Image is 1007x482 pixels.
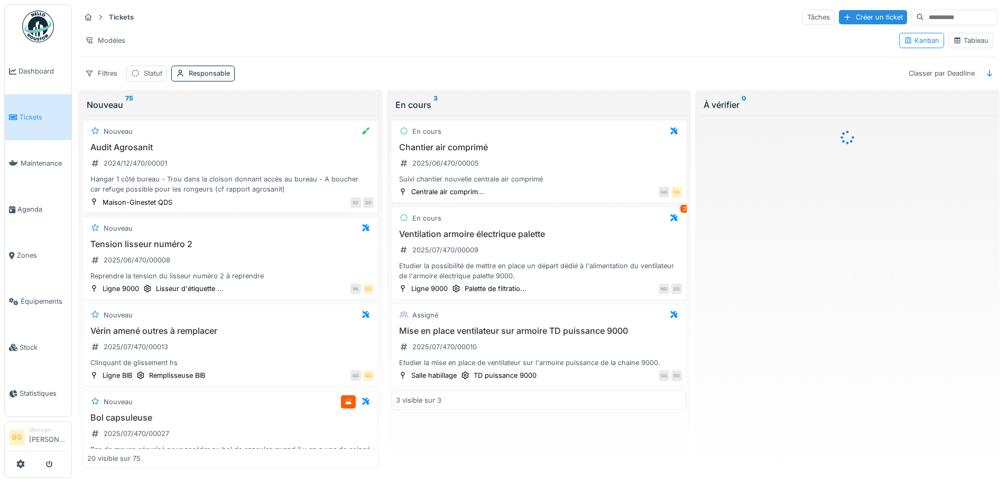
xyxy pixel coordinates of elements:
li: [PERSON_NAME] [29,426,67,449]
div: Pas de moyen sécurisé pour accéder au bol de capsules quand il y en a une de coincé dedans. (Mett... [87,444,374,465]
span: Dashboard [19,66,67,76]
div: Hangar 1 côté bureau - Trou dans la cloison donnant accès au bureau - A boucher car refuge possib... [87,174,374,194]
div: SD [350,197,361,208]
div: 3 visible sur 3 [396,395,441,405]
div: 2025/06/470/00008 [104,255,170,265]
div: 2025/06/470/00005 [412,158,479,168]
strong: Tickets [105,12,138,22]
div: DD [671,284,682,294]
div: GG [363,370,374,381]
div: TD puissance 9000 [474,370,537,380]
h3: Vérin amené outres à remplacer [87,326,374,336]
div: Tâches [802,10,835,25]
div: À vérifier [704,98,991,111]
div: 2025/07/470/00010 [412,342,477,352]
div: Reprendre la tension du lisseur numéro 2 à reprendre [87,271,374,281]
div: DD [363,197,374,208]
div: Responsable [189,68,230,78]
div: Nouveau [104,126,133,137]
h3: Bol capsuleuse [87,413,374,423]
a: Statistiques [5,370,71,416]
div: Ligne 9000 [411,284,448,294]
div: Nouveau [104,310,133,320]
div: Centrale air comprim... [411,187,484,197]
div: Filtres [80,66,122,81]
div: 2025/07/470/00009 [412,245,478,255]
div: Nouveau [104,397,133,407]
div: Palette de filtratio... [465,284,526,294]
div: Etudier la mise en place de ventilateur sur l'armoire puissance de la chaine 9000. [396,358,682,368]
div: 2024/12/470/00001 [104,158,167,168]
div: En cours [412,213,441,223]
li: GG [9,430,25,445]
h3: Tension lisseur numéro 2 [87,239,374,249]
div: Assigné [412,310,438,320]
div: Salle habillage [411,370,457,380]
a: GG Manager[PERSON_NAME] [9,426,67,451]
div: Manager [29,426,67,434]
span: Équipements [21,296,67,306]
div: GG [671,187,682,197]
div: 2025/07/470/00027 [104,429,169,439]
h3: Mise en place ventilateur sur armoire TD puissance 9000 [396,326,682,336]
div: Ligne 9000 [103,284,139,294]
sup: 75 [125,98,133,111]
a: Stock [5,324,71,370]
div: ND [659,284,669,294]
div: Clinquant de glissement hs [87,358,374,368]
div: 2 [680,205,689,213]
sup: 0 [742,98,746,111]
a: Maintenance [5,140,71,186]
div: Maison-Ginestet QDS [103,197,172,207]
div: Nouveau [104,223,133,233]
a: Tickets [5,94,71,140]
h3: Ventilation armoire électrique palette [396,229,682,239]
a: Dashboard [5,48,71,94]
div: En cours [412,126,441,137]
div: GG [659,370,669,381]
div: GG [659,187,669,197]
div: Modèles [80,33,130,48]
sup: 3 [433,98,438,111]
div: 20 visible sur 75 [87,453,141,463]
div: PA [350,284,361,294]
img: Badge_color-CXgf-gQk.svg [22,11,54,42]
span: Tickets [20,112,67,122]
div: Lisseur d'étiquette ... [156,284,224,294]
div: Nouveau [87,98,374,111]
div: DD [671,370,682,381]
h3: Chantier air comprimé [396,142,682,152]
div: Ligne BIB [103,370,132,380]
div: GG [363,284,374,294]
div: GG [350,370,361,381]
span: Zones [17,250,67,260]
div: Tableau [953,35,988,46]
div: Créer un ticket [839,10,907,24]
div: En cours [395,98,683,111]
span: Stock [20,342,67,352]
span: Agenda [17,204,67,214]
div: 2025/07/470/00013 [104,342,168,352]
a: Zones [5,232,71,278]
div: Etudier la possibilité de mettre en place un départ dédié à l'alimentation du ventilateur de l'ar... [396,261,682,281]
a: Équipements [5,278,71,324]
a: Agenda [5,186,71,232]
div: Statut [144,68,162,78]
span: Maintenance [21,158,67,168]
h3: Audit Agrosanit [87,142,374,152]
div: Remplisseuse BIB [149,370,205,380]
div: Kanban [904,35,939,46]
div: Classer par Deadline [904,66,980,81]
div: Suivi chantier nouvelle centrale air comprimé [396,174,682,184]
span: Statistiques [20,388,67,398]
